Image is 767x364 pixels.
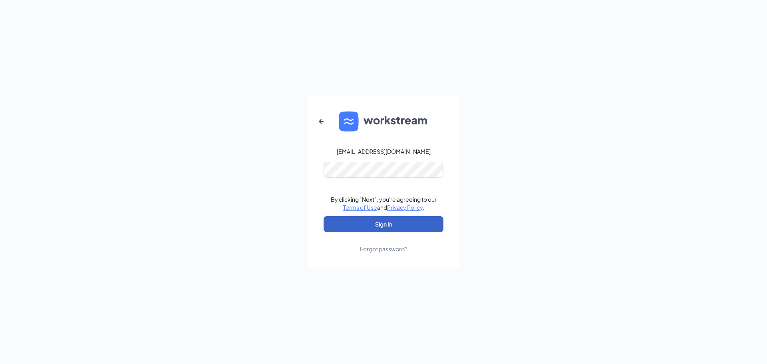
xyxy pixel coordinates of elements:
[324,216,443,232] button: Sign In
[316,117,326,126] svg: ArrowLeftNew
[343,204,377,211] a: Terms of Use
[337,147,431,155] div: [EMAIL_ADDRESS][DOMAIN_NAME]
[360,232,407,253] a: Forgot password?
[339,111,428,131] img: WS logo and Workstream text
[360,245,407,253] div: Forgot password?
[331,195,437,211] div: By clicking "Next", you're agreeing to our and .
[387,204,423,211] a: Privacy Policy
[312,112,331,131] button: ArrowLeftNew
